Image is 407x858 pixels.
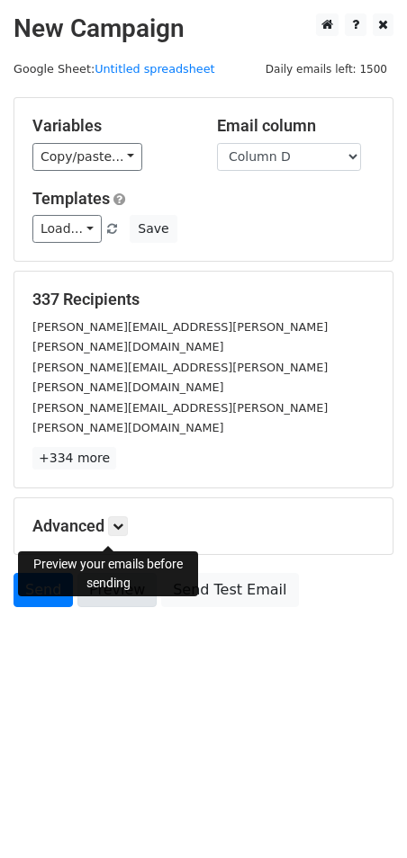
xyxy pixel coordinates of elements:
a: Load... [32,215,102,243]
a: Copy/paste... [32,143,142,171]
iframe: Chat Widget [317,772,407,858]
a: Send Test Email [161,573,298,607]
a: Send [14,573,73,607]
small: [PERSON_NAME][EMAIL_ADDRESS][PERSON_NAME][PERSON_NAME][DOMAIN_NAME] [32,401,328,435]
small: Google Sheet: [14,62,215,76]
h2: New Campaign [14,13,393,44]
div: Preview your emails before sending [18,551,198,596]
a: Templates [32,189,110,208]
h5: 337 Recipients [32,290,375,309]
small: [PERSON_NAME][EMAIL_ADDRESS][PERSON_NAME][PERSON_NAME][DOMAIN_NAME] [32,361,328,395]
span: Daily emails left: 1500 [259,59,393,79]
h5: Advanced [32,516,375,536]
small: [PERSON_NAME][EMAIL_ADDRESS][PERSON_NAME][PERSON_NAME][DOMAIN_NAME] [32,320,328,354]
a: +334 more [32,447,116,469]
a: Untitled spreadsheet [95,62,214,76]
h5: Email column [217,116,375,136]
button: Save [130,215,176,243]
a: Daily emails left: 1500 [259,62,393,76]
h5: Variables [32,116,190,136]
